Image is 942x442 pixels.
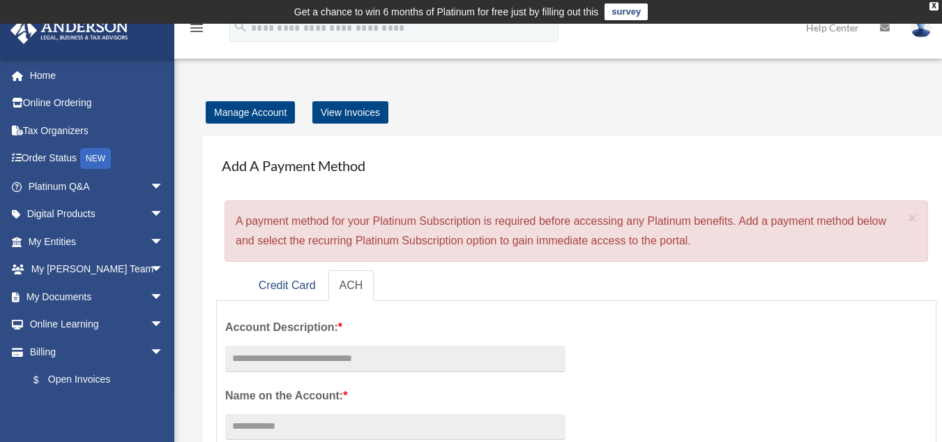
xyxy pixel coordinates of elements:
[10,283,185,311] a: My Documentsarrow_drop_down
[150,200,178,229] span: arrow_drop_down
[20,394,185,422] a: Past Invoices
[909,209,918,226] span: ×
[10,200,185,228] a: Digital Productsarrow_drop_down
[80,148,111,169] div: NEW
[10,145,185,173] a: Order StatusNEW
[20,366,185,395] a: $Open Invoices
[328,270,374,302] a: ACH
[10,61,185,89] a: Home
[216,150,936,181] h4: Add A Payment Method
[188,20,205,36] i: menu
[188,24,205,36] a: menu
[312,101,388,124] a: View Invoices
[233,19,248,34] i: search
[150,283,178,311] span: arrow_drop_down
[41,371,48,389] span: $
[911,17,932,38] img: User Pic
[10,311,185,339] a: Online Learningarrow_drop_down
[150,228,178,256] span: arrow_drop_down
[248,270,327,302] a: Credit Card
[10,117,185,145] a: Tax Organizers
[206,101,295,124] a: Manage Account
[225,318,565,337] label: Account Description:
[605,3,648,20] a: survey
[225,200,928,262] div: A payment method for your Platinum Subscription is required before accessing any Platinum benefit...
[150,338,178,367] span: arrow_drop_down
[150,256,178,284] span: arrow_drop_down
[929,2,939,10] div: close
[150,311,178,339] span: arrow_drop_down
[10,256,185,283] a: My [PERSON_NAME] Teamarrow_drop_down
[10,338,185,366] a: Billingarrow_drop_down
[294,3,599,20] div: Get a chance to win 6 months of Platinum for free just by filling out this
[225,386,565,406] label: Name on the Account:
[10,89,185,117] a: Online Ordering
[10,228,185,256] a: My Entitiesarrow_drop_down
[150,172,178,201] span: arrow_drop_down
[909,210,918,225] button: Close
[10,172,185,200] a: Platinum Q&Aarrow_drop_down
[6,17,132,44] img: Anderson Advisors Platinum Portal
